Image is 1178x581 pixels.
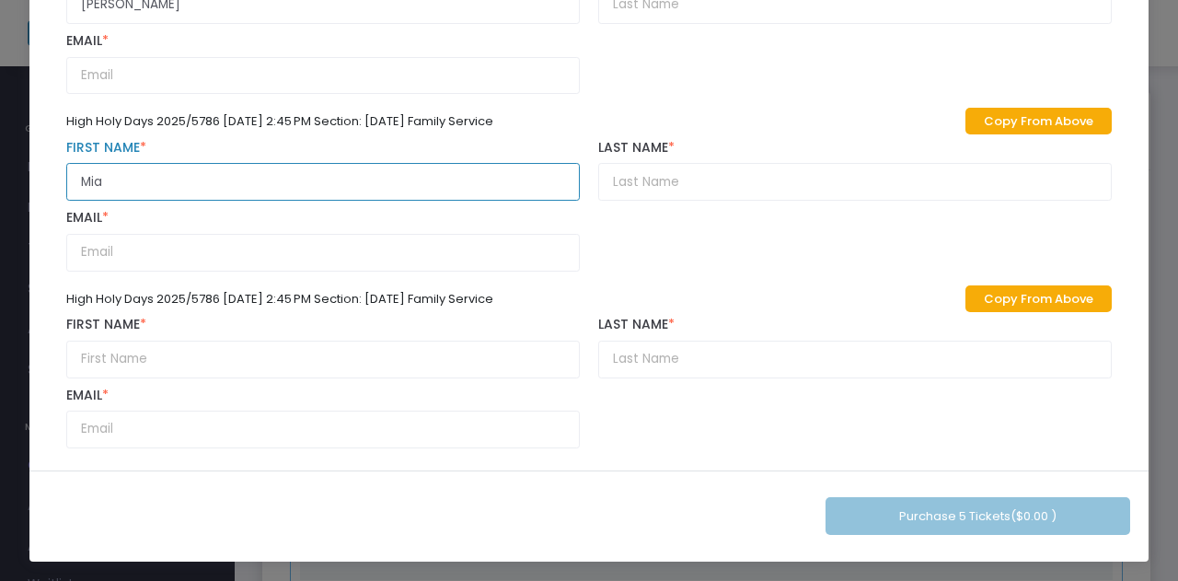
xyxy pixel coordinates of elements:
[66,140,580,157] label: First Name
[66,290,493,308] span: High Holy Days 2025/5786 [DATE] 2:45 PM Section: [DATE] Family Service
[66,317,580,333] label: First Name
[66,33,580,50] label: Email
[66,388,580,404] label: Email
[66,341,580,378] input: First Name
[965,285,1112,312] a: Copy From Above
[66,411,580,448] input: Email
[598,341,1112,378] input: Last Name
[66,234,580,272] input: Email
[598,140,1112,157] label: Last Name
[66,112,493,130] span: High Holy Days 2025/5786 [DATE] 2:45 PM Section: [DATE] Family Service
[598,317,1112,333] label: Last Name
[598,163,1112,201] input: Last Name
[66,57,580,95] input: Email
[66,210,580,227] label: Email
[965,108,1112,134] a: Copy From Above
[66,163,580,201] input: First Name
